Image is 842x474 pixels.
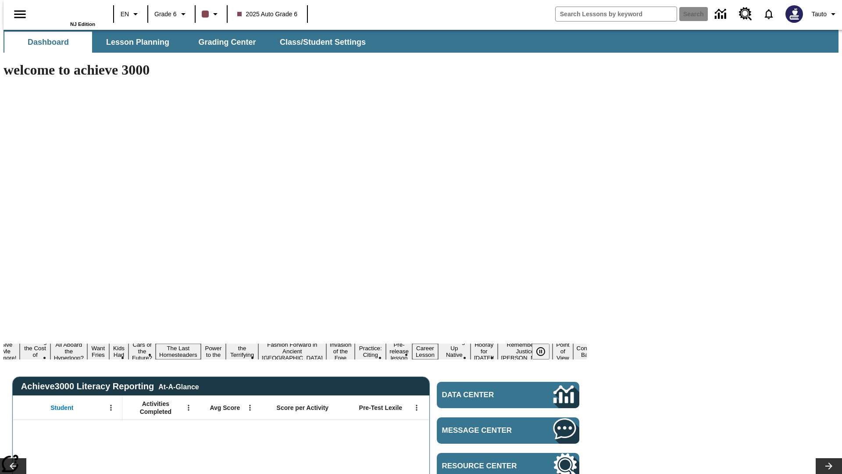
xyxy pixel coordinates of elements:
span: NJ Edition [70,22,95,27]
span: Lesson Planning [106,37,169,47]
span: Pre-Test Lexile [359,404,403,412]
button: Slide 5 Dirty Jobs Kids Had To Do [109,330,128,373]
button: Slide 11 The Invasion of the Free CD [326,334,355,369]
button: Class color is dark brown. Change class color [198,6,224,22]
span: Student [50,404,73,412]
button: Open Menu [243,401,257,414]
button: Open Menu [182,401,195,414]
span: Resource Center [442,462,527,470]
button: Slide 13 Pre-release lesson [386,340,412,363]
span: Grade 6 [154,10,177,19]
button: Grading Center [183,32,271,53]
button: Lesson Planning [94,32,182,53]
span: 2025 Auto Grade 6 [237,10,298,19]
button: Grade: Grade 6, Select a grade [151,6,192,22]
a: Data Center [437,382,579,408]
a: Data Center [710,2,734,26]
button: Open side menu [7,1,33,27]
button: Slide 4 Do You Want Fries With That? [87,330,109,373]
span: Grading Center [198,37,256,47]
div: SubNavbar [4,32,374,53]
span: Score per Activity [277,404,329,412]
button: Slide 12 Mixed Practice: Citing Evidence [355,337,386,366]
button: Slide 14 Career Lesson [412,344,438,359]
span: Dashboard [28,37,69,47]
span: Activities Completed [127,400,185,416]
a: Home [38,4,95,22]
button: Slide 9 Attack of the Terrifying Tomatoes [226,337,258,366]
div: At-A-Glance [158,381,199,391]
button: Profile/Settings [808,6,842,22]
button: Class/Student Settings [273,32,373,53]
button: Slide 10 Fashion Forward in Ancient Rome [258,340,326,363]
span: Message Center [442,426,527,435]
img: Avatar [785,5,803,23]
button: Slide 6 Cars of the Future? [128,340,156,363]
button: Slide 19 The Constitution's Balancing Act [573,337,615,366]
button: Open Menu [410,401,423,414]
h1: welcome to achieve 3000 [4,62,587,78]
span: EN [121,10,129,19]
span: Achieve3000 Literacy Reporting [21,381,199,391]
span: Avg Score [210,404,240,412]
button: Slide 18 Point of View [553,340,573,363]
button: Slide 15 Cooking Up Native Traditions [438,337,471,366]
button: Slide 17 Remembering Justice O'Connor [498,340,553,363]
button: Language: EN, Select a language [117,6,145,22]
a: Resource Center, Will open in new tab [734,2,757,26]
span: Class/Student Settings [280,37,366,47]
button: Slide 7 The Last Homesteaders [156,344,201,359]
a: Notifications [757,3,780,25]
div: SubNavbar [4,30,838,53]
div: Home [38,3,95,27]
button: Slide 2 Covering the Cost of College [20,337,50,366]
button: Dashboard [4,32,92,53]
button: Slide 3 All Aboard the Hyperloop? [50,340,87,363]
button: Slide 16 Hooray for Constitution Day! [471,340,498,363]
button: Lesson carousel, Next [816,458,842,474]
button: Open Menu [104,401,118,414]
button: Slide 8 Solar Power to the People [201,337,226,366]
button: Select a new avatar [780,3,808,25]
span: Data Center [442,391,524,399]
div: Pause [532,344,558,359]
button: Pause [532,344,549,359]
a: Message Center [437,417,579,444]
span: Tauto [812,10,827,19]
input: search field [556,7,677,21]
